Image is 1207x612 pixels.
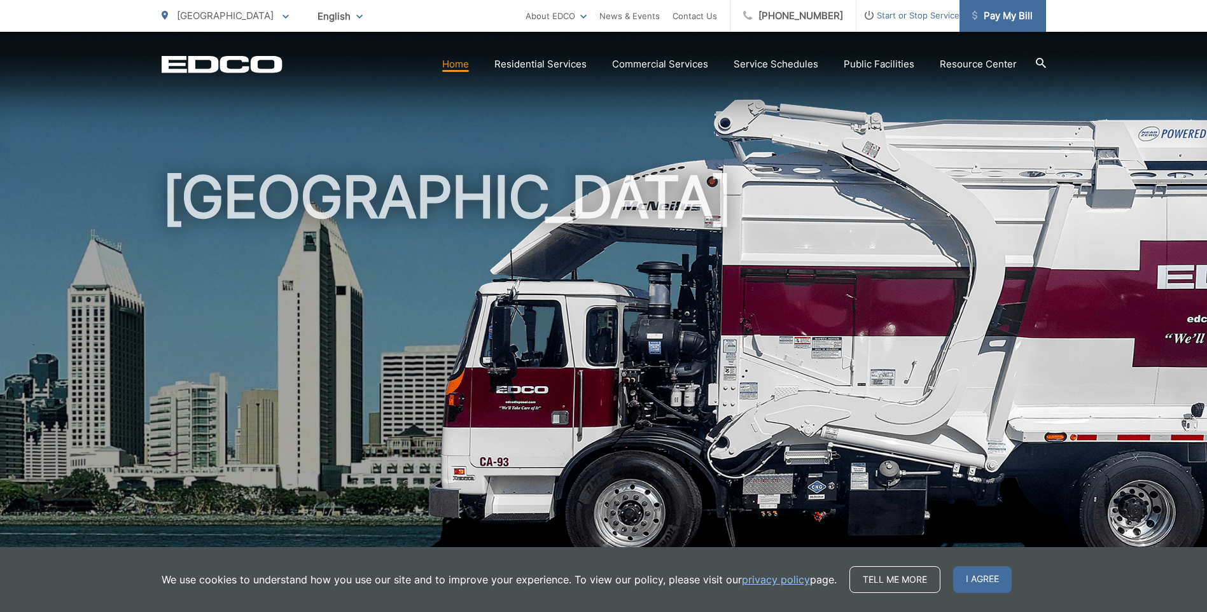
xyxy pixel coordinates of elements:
span: [GEOGRAPHIC_DATA] [177,10,274,22]
a: EDCD logo. Return to the homepage. [162,55,283,73]
a: About EDCO [526,8,587,24]
a: News & Events [599,8,660,24]
a: Home [442,57,469,72]
a: Residential Services [494,57,587,72]
span: Pay My Bill [972,8,1033,24]
a: Public Facilities [844,57,914,72]
span: English [308,5,372,27]
a: Contact Us [673,8,717,24]
a: privacy policy [742,572,810,587]
p: We use cookies to understand how you use our site and to improve your experience. To view our pol... [162,572,837,587]
span: I agree [953,566,1012,593]
h1: [GEOGRAPHIC_DATA] [162,165,1046,568]
a: Commercial Services [612,57,708,72]
a: Tell me more [849,566,940,593]
a: Resource Center [940,57,1017,72]
a: Service Schedules [734,57,818,72]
